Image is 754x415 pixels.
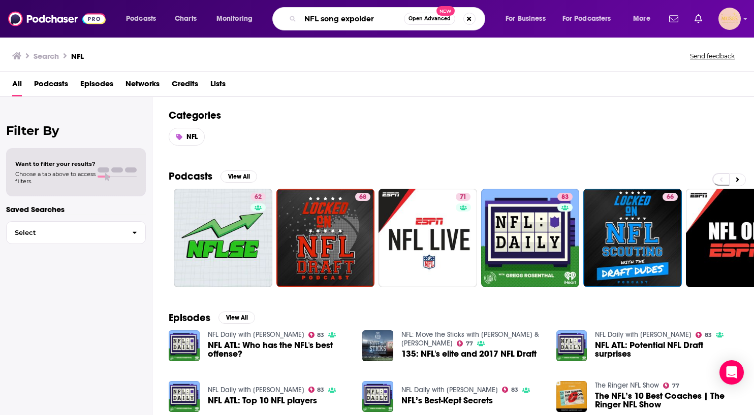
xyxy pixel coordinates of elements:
[466,341,473,346] span: 77
[401,350,537,358] a: 135: NFL's elite and 2017 NFL Draft
[308,387,325,393] a: 83
[561,192,569,202] span: 83
[34,76,68,96] a: Podcasts
[210,76,226,96] a: Lists
[595,381,659,390] a: The Ringer NFL Show
[502,387,518,393] a: 83
[169,381,200,412] img: NFL ATL: Top 10 NFL players
[583,189,682,287] a: 66
[401,386,498,394] a: NFL Daily with Gregg Rosenthal
[12,76,22,96] a: All
[169,109,738,122] h2: Categories
[457,340,473,347] a: 77
[221,170,257,183] button: View All
[6,123,146,138] h2: Filter By
[556,330,587,361] img: NFL ATL: Potential NFL Draft surprises
[186,132,198,141] span: NFL
[409,16,451,21] span: Open Advanced
[359,192,366,202] span: 68
[481,189,580,287] a: 83
[71,51,84,61] h3: NFL
[6,204,146,214] p: Saved Searches
[362,330,393,361] img: 135: NFL's elite and 2017 NFL Draft
[169,330,200,361] img: NFL ATL: Who has the NFL's best offense?
[300,11,404,27] input: Search podcasts, credits, & more...
[6,221,146,244] button: Select
[665,10,682,27] a: Show notifications dropdown
[119,11,169,27] button: open menu
[663,193,678,201] a: 66
[687,52,738,60] button: Send feedback
[595,392,738,409] a: The NFL’s 10 Best Coaches | The Ringer NFL Show
[718,8,741,30] button: Show profile menu
[718,8,741,30] img: User Profile
[556,11,626,27] button: open menu
[401,396,493,405] span: NFL’s Best-Kept Secrets
[169,312,210,324] h2: Episodes
[557,193,573,201] a: 83
[308,332,325,338] a: 83
[255,192,262,202] span: 62
[401,330,539,348] a: NFL: Move the Sticks with Daniel Jeremiah & Bucky Brooks
[80,76,113,96] a: Episodes
[15,160,96,167] span: Want to filter your results?
[126,12,156,26] span: Podcasts
[282,7,495,30] div: Search podcasts, credits, & more...
[276,189,375,287] a: 68
[208,341,351,358] a: NFL ATL: Who has the NFL's best offense?
[8,9,106,28] img: Podchaser - Follow, Share and Rate Podcasts
[169,170,212,183] h2: Podcasts
[216,12,253,26] span: Monitoring
[172,76,198,96] a: Credits
[317,333,324,337] span: 83
[209,11,266,27] button: open menu
[436,6,455,16] span: New
[460,192,466,202] span: 71
[317,388,324,392] span: 83
[362,381,393,412] img: NFL’s Best-Kept Secrets
[208,386,304,394] a: NFL Daily with Gregg Rosenthal
[696,332,712,338] a: 83
[556,381,587,412] img: The NFL’s 10 Best Coaches | The Ringer NFL Show
[379,189,477,287] a: 71
[690,10,706,27] a: Show notifications dropdown
[663,383,679,389] a: 77
[595,341,738,358] a: NFL ATL: Potential NFL Draft surprises
[506,12,546,26] span: For Business
[355,193,370,201] a: 68
[34,51,59,61] h3: Search
[456,193,470,201] a: 71
[667,192,674,202] span: 66
[169,128,205,146] a: NFL
[208,396,317,405] a: NFL ATL: Top 10 NFL players
[208,330,304,339] a: NFL Daily with Gregg Rosenthal
[562,12,611,26] span: For Podcasters
[15,170,96,185] span: Choose a tab above to access filters.
[633,12,650,26] span: More
[169,170,257,183] a: PodcastsView All
[169,312,255,324] a: EpisodesView All
[626,11,663,27] button: open menu
[7,229,124,236] span: Select
[595,330,692,339] a: NFL Daily with Gregg Rosenthal
[511,388,518,392] span: 83
[168,11,203,27] a: Charts
[250,193,266,201] a: 62
[719,360,744,385] div: Open Intercom Messenger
